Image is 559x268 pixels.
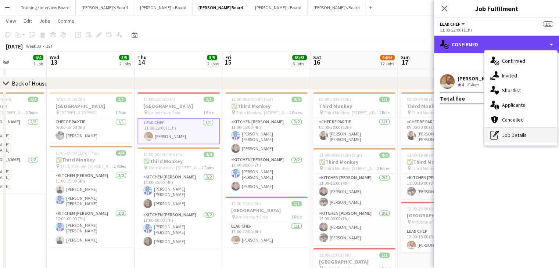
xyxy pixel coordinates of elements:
span: 08:00-20:00 (12h) [319,97,351,102]
button: [PERSON_NAME]'s Board [249,0,308,15]
app-card-role: Chef de Partie1/107:00-15:00 (8h)[PERSON_NAME] [50,118,132,143]
span: 13 [49,58,59,66]
span: 07:00-15:00 (8h) [55,97,85,102]
a: Comms [55,16,77,26]
button: Lead Chef [440,21,466,27]
span: 12:00-18:00 (6h) [407,206,437,211]
div: 11:00-22:00 (11h) [440,27,553,33]
div: 2 Jobs [207,61,219,66]
span: Third Monkey- [STREET_ADDRESS] [148,165,201,170]
app-job-card: 11:00-00:00 (13h) (Sat)4/4✅Third Monkey Third Monkey- [STREET_ADDRESS]2 RolesKitchen [PERSON_NAME... [225,92,308,193]
span: Ambersham Polo [148,110,180,115]
div: 2 Jobs [119,61,131,66]
span: Edit [24,18,32,24]
div: Shortlist [484,83,557,98]
span: 4/4 [379,152,390,158]
span: 12:00-22:00 (10h) [319,252,351,258]
h3: Job Fulfilment [434,4,559,13]
span: Comms [58,18,74,24]
span: 1/1 [379,97,390,102]
div: Invited [484,68,557,83]
span: 4/4 [204,152,214,157]
div: 12 Jobs [380,61,394,66]
span: 1/1 [543,21,553,27]
h3: ✅Third Monkey [401,159,483,165]
app-job-card: 11:00-00:00 (13h) (Thu)4/4✅Third Monkey Third Monkey- [STREET_ADDRESS]2 RolesKitchen [PERSON_NAME... [50,146,132,247]
span: 11:00-00:00 (13h) (Sat) [231,97,273,102]
h3: [GEOGRAPHIC_DATA] [313,258,395,265]
div: Confirmed [434,36,559,53]
app-job-card: 11:00-00:00 (13h) (Sun)4/4✅Third Monkey Third Monkey- [STREET_ADDRESS]2 RolesKitchen [PERSON_NAME... [313,148,395,245]
span: Ambersham Polo [236,214,268,220]
div: Cancelled [484,112,557,127]
h3: Third Monkey [401,103,483,109]
span: 4 [462,82,464,87]
span: Third Monkey- [STREET_ADDRESS] [412,110,467,115]
app-job-card: 09:00-20:00 (11h)1/1Third Monkey Third Monkey- [STREET_ADDRESS]1 RoleChef de Partie1/109:00-20:00... [401,92,483,145]
div: 11:00-22:00 (11h)1/1[GEOGRAPHIC_DATA] Ambersham Polo1 RoleLead Chef1/111:00-22:00 (11h)[PERSON_NAME] [137,92,220,144]
span: 94/95 [380,55,395,60]
span: 63/63 [292,55,307,60]
span: 11:00-19:00 (8h) [407,152,437,158]
app-job-card: 11:00-00:00 (13h) (Fri)4/4✅Third Monkey Third Monkey- [STREET_ADDRESS]2 RolesKitchen [PERSON_NAME... [137,147,220,249]
app-card-role: Lead Chef1/111:00-22:00 (11h)[PERSON_NAME] [137,118,220,144]
div: 6 Jobs [293,61,307,66]
div: 1 Job [33,61,43,66]
span: 4/4 [28,97,38,102]
span: 5/5 [207,55,217,60]
span: 17 [400,58,410,66]
span: Week 33 [24,43,43,49]
div: Back of House [12,80,47,87]
app-job-card: 12:00-18:00 (6h)1/1[GEOGRAPHIC_DATA] Ambersham Polo1 RoleLead Chef1/112:00-18:00 (6h)[PERSON_NAME] [401,202,483,252]
h3: [GEOGRAPHIC_DATA] [401,212,483,219]
app-job-card: 17:00-22:00 (5h)1/1[GEOGRAPHIC_DATA] Ambersham Polo1 RoleLead Chef1/117:00-22:00 (5h)[PERSON_NAME] [225,196,308,247]
div: Confirmed [484,54,557,68]
app-card-role: Kitchen [PERSON_NAME]2/211:00-15:00 (4h)[PERSON_NAME] [PERSON_NAME][PERSON_NAME] [137,173,220,211]
span: 4/4 [33,55,43,60]
span: 1/1 [291,201,302,206]
app-card-role: Chef de Partie1/108:00-20:00 (12h)[PERSON_NAME] [PERSON_NAME] [313,118,395,145]
span: 14 [136,58,147,66]
h3: ✅Third Monkey [313,159,395,165]
app-card-role: Kitchen [PERSON_NAME]2/217:00-00:00 (7h)[PERSON_NAME] [PERSON_NAME][PERSON_NAME] [225,156,308,193]
app-card-role: Kitchen [PERSON_NAME]2/211:00-15:00 (4h)[PERSON_NAME][PERSON_NAME] [313,174,395,209]
span: 1/1 [379,252,390,258]
span: 17:00-22:00 (5h) [231,201,261,206]
span: Third Monkey- [STREET_ADDRESS] [324,110,379,115]
span: Third Monkey- [STREET_ADDRESS] [324,166,377,171]
app-card-role: Chef de Partie1/109:00-20:00 (11h)[PERSON_NAME] [PERSON_NAME] [401,118,483,145]
div: BST [46,43,53,49]
span: 4/4 [291,97,302,102]
span: Third Monkey- [STREET_ADDRESS] [236,110,289,115]
a: Edit [21,16,35,26]
span: Sun [401,54,410,61]
app-card-role: Kitchen [PERSON_NAME]2/211:00-15:00 (4h)[PERSON_NAME] [PERSON_NAME][PERSON_NAME] [225,118,308,156]
span: 11:00-22:00 (11h) [143,97,175,102]
span: Jobs [39,18,50,24]
app-card-role: Kitchen [PERSON_NAME]2/217:00-00:00 (7h)[PERSON_NAME][PERSON_NAME] [313,209,395,245]
span: [STREET_ADDRESS] [60,110,97,115]
h3: [GEOGRAPHIC_DATA] [50,103,132,109]
span: Wed [50,54,59,61]
span: Third Monkey- [STREET_ADDRESS] [412,166,467,171]
span: Third Monkey- [STREET_ADDRESS] [60,163,114,169]
app-card-role: Lead Chef1/117:00-22:00 (5h)[PERSON_NAME] [225,222,308,247]
span: 1 Role [203,110,214,115]
div: Total fee [440,95,465,102]
span: 2 Roles [201,165,214,170]
div: 11:00-19:00 (8h)1/1✅Third Monkey Third Monkey- [STREET_ADDRESS]1 RoleKitchen [PERSON_NAME]1/111:0... [401,148,483,199]
span: 16 [312,58,321,66]
h3: ✅Third Monkey [50,156,132,163]
h3: ✅Third Monkey [137,158,220,164]
app-job-card: 08:00-20:00 (12h)1/1Third Monkey Third Monkey- [STREET_ADDRESS]1 RoleChef de Partie1/108:00-20:00... [313,92,395,145]
span: 2 Roles [377,166,390,171]
app-job-card: 07:00-15:00 (8h)1/1[GEOGRAPHIC_DATA] [STREET_ADDRESS]1 RoleChef de Partie1/107:00-15:00 (8h)[PERS... [50,92,132,143]
span: 11:00-00:00 (13h) (Sun) [319,152,362,158]
span: 11:00-00:00 (13h) (Fri) [143,152,184,157]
